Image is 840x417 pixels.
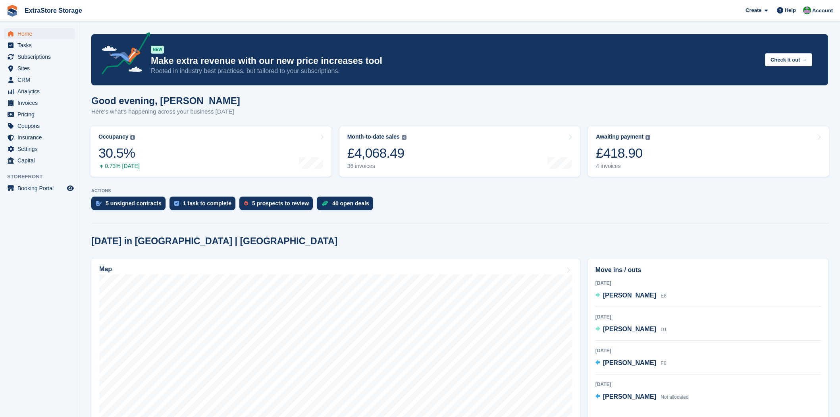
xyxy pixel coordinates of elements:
[151,46,164,54] div: NEW
[339,126,580,177] a: Month-to-date sales £4,068.49 36 invoices
[96,201,102,206] img: contract_signature_icon-13c848040528278c33f63329250d36e43548de30e8caae1d1a13099fd9432cc5.svg
[4,155,75,166] a: menu
[596,145,650,161] div: £418.90
[603,326,656,332] span: [PERSON_NAME]
[91,107,240,116] p: Here's what's happening across your business [DATE]
[6,5,18,17] img: stora-icon-8386f47178a22dfd0bd8f6a31ec36ba5ce8667c1dd55bd0f319d3a0aa187defe.svg
[332,200,369,207] div: 40 open deals
[252,200,309,207] div: 5 prospects to review
[595,324,667,335] a: [PERSON_NAME] D1
[603,393,656,400] span: [PERSON_NAME]
[402,135,407,140] img: icon-info-grey-7440780725fd019a000dd9b08b2336e03edf1995a4989e88bcd33f0948082b44.svg
[4,120,75,131] a: menu
[322,201,328,206] img: deal-1b604bf984904fb50ccaf53a9ad4b4a5d6e5aea283cecdc64d6e3604feb123c2.svg
[17,40,65,51] span: Tasks
[661,293,667,299] span: E8
[595,265,821,275] h2: Move ins / outs
[17,74,65,85] span: CRM
[661,361,666,366] span: F6
[661,327,667,332] span: D1
[21,4,85,17] a: ExtraStore Storage
[803,6,811,14] img: Grant Daniel
[151,55,759,67] p: Make extra revenue with our new price increases tool
[347,145,407,161] div: £4,068.49
[596,133,643,140] div: Awaiting payment
[347,133,400,140] div: Month-to-date sales
[183,200,231,207] div: 1 task to complete
[99,266,112,273] h2: Map
[91,236,337,247] h2: [DATE] in [GEOGRAPHIC_DATA] | [GEOGRAPHIC_DATA]
[603,359,656,366] span: [PERSON_NAME]
[17,51,65,62] span: Subscriptions
[4,132,75,143] a: menu
[17,155,65,166] span: Capital
[317,197,377,214] a: 40 open deals
[17,120,65,131] span: Coupons
[17,28,65,39] span: Home
[17,132,65,143] span: Insurance
[17,109,65,120] span: Pricing
[4,97,75,108] a: menu
[106,200,162,207] div: 5 unsigned contracts
[596,163,650,170] div: 4 invoices
[130,135,135,140] img: icon-info-grey-7440780725fd019a000dd9b08b2336e03edf1995a4989e88bcd33f0948082b44.svg
[812,7,833,15] span: Account
[91,197,170,214] a: 5 unsigned contracts
[4,74,75,85] a: menu
[4,143,75,154] a: menu
[98,133,128,140] div: Occupancy
[595,358,667,369] a: [PERSON_NAME] F6
[17,63,65,74] span: Sites
[595,347,821,354] div: [DATE]
[645,135,650,140] img: icon-info-grey-7440780725fd019a000dd9b08b2336e03edf1995a4989e88bcd33f0948082b44.svg
[244,201,248,206] img: prospect-51fa495bee0391a8d652442698ab0144808aea92771e9ea1ae160a38d050c398.svg
[4,109,75,120] a: menu
[595,381,821,388] div: [DATE]
[595,280,821,287] div: [DATE]
[595,313,821,320] div: [DATE]
[91,188,828,193] p: ACTIONS
[603,292,656,299] span: [PERSON_NAME]
[66,183,75,193] a: Preview store
[95,32,150,77] img: price-adjustments-announcement-icon-8257ccfd72463d97f412b2fc003d46551f7dbcb40ab6d574587a9cd5c0d94...
[595,392,689,402] a: [PERSON_NAME] Not allocated
[4,63,75,74] a: menu
[239,197,317,214] a: 5 prospects to review
[588,126,829,177] a: Awaiting payment £418.90 4 invoices
[17,86,65,97] span: Analytics
[4,51,75,62] a: menu
[4,28,75,39] a: menu
[170,197,239,214] a: 1 task to complete
[4,183,75,194] a: menu
[785,6,796,14] span: Help
[4,86,75,97] a: menu
[661,394,688,400] span: Not allocated
[746,6,761,14] span: Create
[17,97,65,108] span: Invoices
[4,40,75,51] a: menu
[347,163,407,170] div: 36 invoices
[91,95,240,106] h1: Good evening, [PERSON_NAME]
[765,53,812,66] button: Check it out →
[174,201,179,206] img: task-75834270c22a3079a89374b754ae025e5fb1db73e45f91037f5363f120a921f8.svg
[17,183,65,194] span: Booking Portal
[595,291,667,301] a: [PERSON_NAME] E8
[151,67,759,75] p: Rooted in industry best practices, but tailored to your subscriptions.
[91,126,331,177] a: Occupancy 30.5% 0.73% [DATE]
[98,163,140,170] div: 0.73% [DATE]
[17,143,65,154] span: Settings
[98,145,140,161] div: 30.5%
[7,173,79,181] span: Storefront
